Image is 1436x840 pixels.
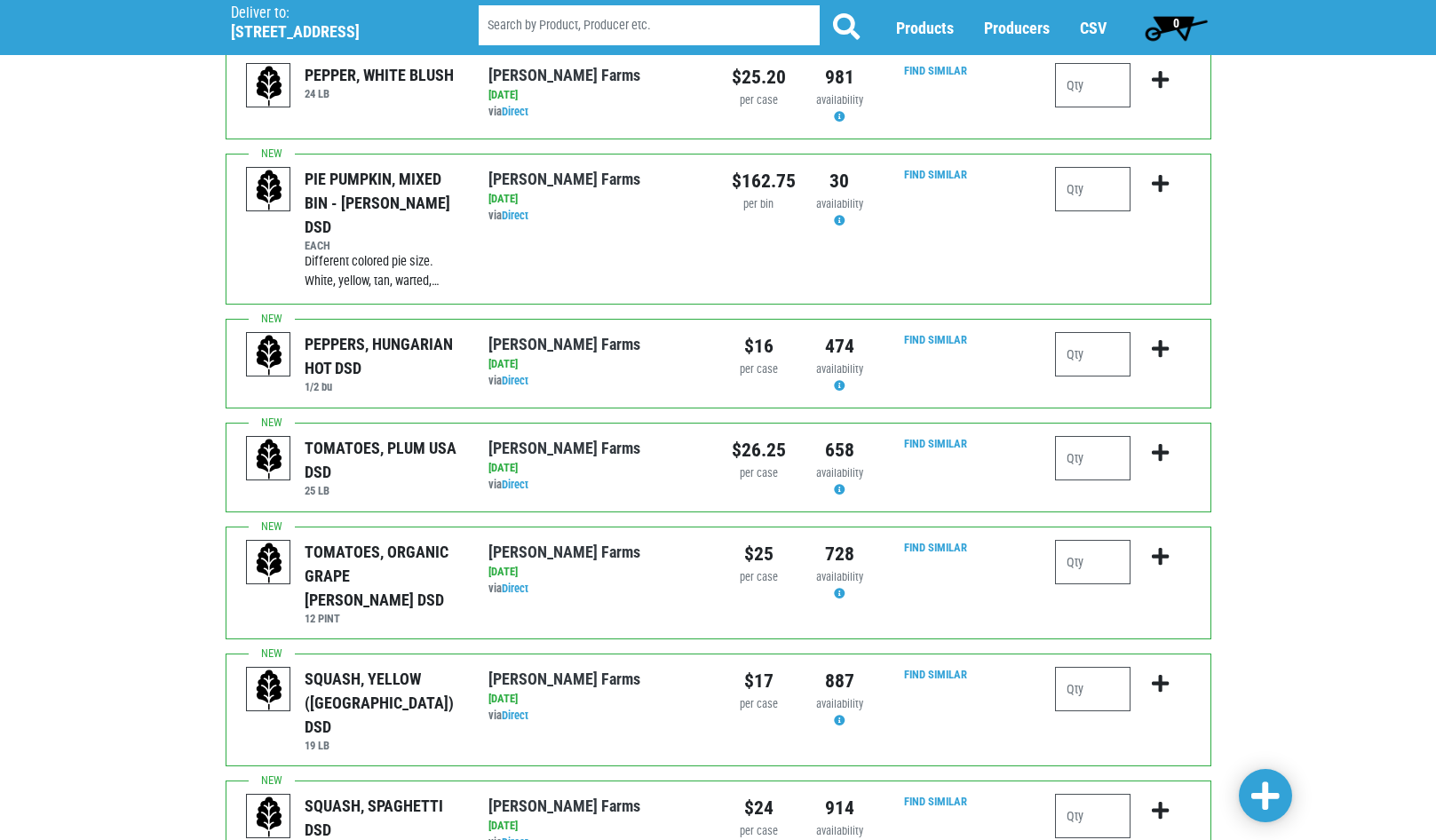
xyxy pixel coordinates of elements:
div: via [488,373,704,390]
div: 658 [813,436,867,464]
div: PIE PUMPKIN, MIXED BIN - [PERSON_NAME] DSD [305,167,462,239]
p: Deliver to: [231,4,433,22]
input: Qty [1055,540,1131,584]
div: $25.20 [732,63,786,91]
span: availability [816,197,863,210]
a: Direct [502,582,528,595]
div: per case [732,361,786,378]
span: availability [816,570,863,583]
div: via [488,581,704,598]
div: TOMATOES, PLUM USA DSD [305,436,462,484]
input: Qty [1055,436,1131,480]
a: Direct [502,105,528,118]
a: Find Similar [904,168,967,181]
input: Qty [1055,667,1131,711]
div: PEPPER, WHITE BLUSH [305,63,454,87]
a: Direct [502,478,528,491]
a: CSV [1080,19,1107,37]
div: via [488,708,704,725]
span: availability [816,697,863,710]
a: [PERSON_NAME] Farms [488,439,640,457]
div: via [488,104,704,121]
div: [DATE] [488,818,704,835]
input: Search by Product, Producer etc. [479,5,820,45]
a: [PERSON_NAME] Farms [488,170,640,188]
a: Producers [984,19,1050,37]
a: Direct [502,374,528,387]
input: Qty [1055,63,1131,107]
img: placeholder-variety-43d6402dacf2d531de610a020419775a.svg [247,541,291,585]
h6: 19 LB [305,739,462,752]
input: Qty [1055,332,1131,376]
div: 474 [813,332,867,361]
a: [PERSON_NAME] Farms [488,796,640,815]
img: placeholder-variety-43d6402dacf2d531de610a020419775a.svg [247,64,291,108]
div: $26.25 [732,436,786,464]
div: per case [732,569,786,586]
div: 914 [813,794,867,822]
a: Find Similar [904,437,967,450]
div: per bin [732,196,786,213]
input: Qty [1055,167,1131,211]
div: TOMATOES, ORGANIC GRAPE [PERSON_NAME] DSD [305,540,462,612]
h6: EACH [305,239,462,252]
div: [DATE] [488,564,704,581]
div: PEPPERS, HUNGARIAN HOT DSD [305,332,462,380]
a: Direct [502,709,528,722]
div: $24 [732,794,786,822]
div: $162.75 [732,167,786,195]
input: Qty [1055,794,1131,838]
div: SQUASH, YELLOW ([GEOGRAPHIC_DATA]) DSD [305,667,462,739]
div: per case [732,92,786,109]
div: via [488,208,704,225]
a: [PERSON_NAME] Farms [488,335,640,353]
div: 728 [813,540,867,568]
div: [DATE] [488,691,704,708]
span: availability [816,93,863,107]
img: placeholder-variety-43d6402dacf2d531de610a020419775a.svg [247,795,291,839]
a: Find Similar [904,668,967,681]
a: Find Similar [904,795,967,808]
div: [DATE] [488,460,704,477]
div: 887 [813,667,867,695]
div: [DATE] [488,191,704,208]
a: Find Similar [904,333,967,346]
div: 30 [813,167,867,195]
div: [DATE] [488,356,704,373]
div: per case [732,465,786,482]
img: placeholder-variety-43d6402dacf2d531de610a020419775a.svg [247,168,291,212]
div: per case [732,696,786,713]
div: $25 [732,540,786,568]
div: 981 [813,63,867,91]
a: Find Similar [904,64,967,77]
span: availability [816,824,863,837]
h6: 25 LB [305,484,462,497]
div: per case [732,823,786,840]
h5: [STREET_ADDRESS] [231,22,433,42]
img: placeholder-variety-43d6402dacf2d531de610a020419775a.svg [247,333,291,377]
a: 0 [1137,10,1216,45]
a: Find Similar [904,541,967,554]
a: [PERSON_NAME] Farms [488,543,640,561]
div: via [488,477,704,494]
h6: 12 PINT [305,612,462,625]
img: placeholder-variety-43d6402dacf2d531de610a020419775a.svg [247,437,291,481]
a: Direct [502,209,528,222]
span: … [432,273,440,289]
a: Products [896,19,954,37]
div: [DATE] [488,87,704,104]
div: $16 [732,332,786,361]
a: [PERSON_NAME] Farms [488,670,640,688]
h6: 1/2 bu [305,380,462,393]
h6: 24 LB [305,87,454,100]
span: 0 [1173,16,1179,30]
img: placeholder-variety-43d6402dacf2d531de610a020419775a.svg [247,668,291,712]
span: availability [816,466,863,479]
a: [PERSON_NAME] Farms [488,66,640,84]
div: Different colored pie size. White, yellow, tan, warted, [305,252,462,290]
div: $17 [732,667,786,695]
span: availability [816,362,863,376]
